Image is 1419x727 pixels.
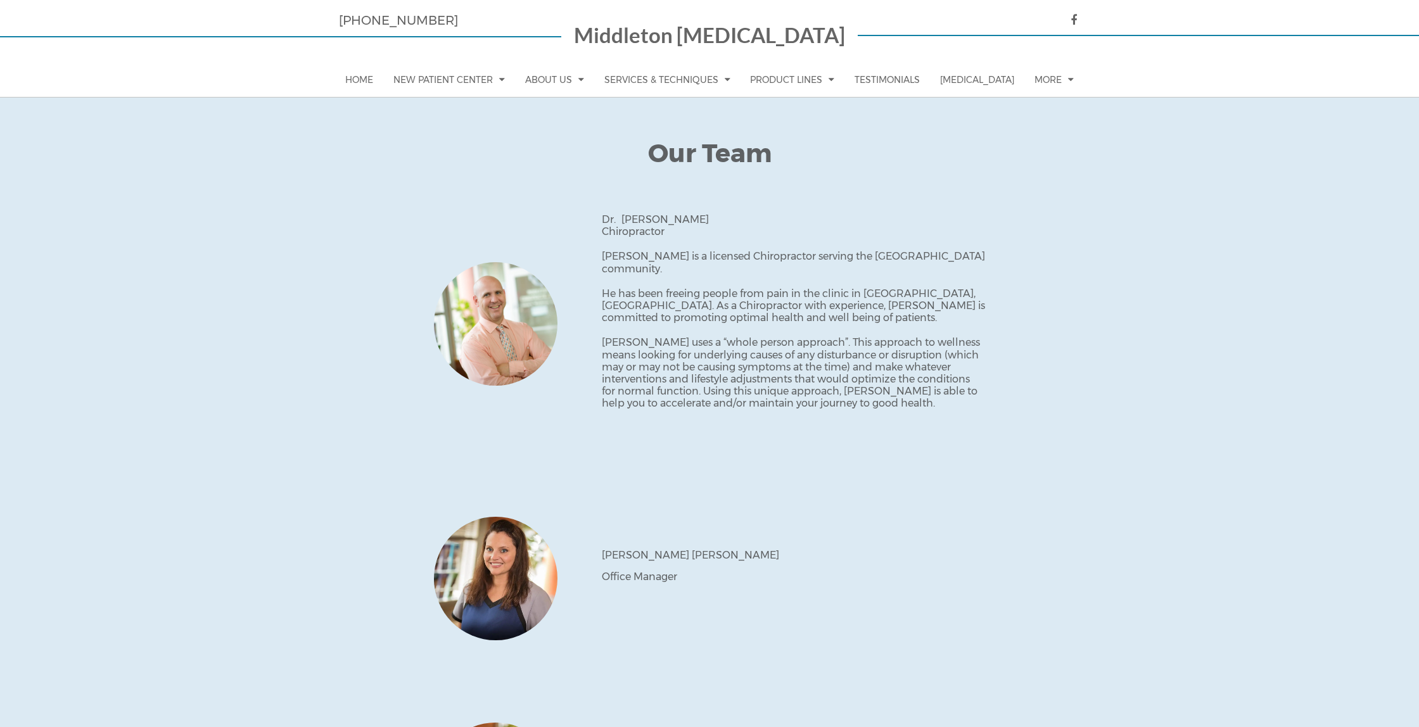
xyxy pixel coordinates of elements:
[602,549,689,561] span: [PERSON_NAME]
[602,336,985,409] p: [PERSON_NAME] uses a “whole person approach”. This approach to wellness means looking for underly...
[339,13,458,28] a: [PHONE_NUMBER]
[602,571,985,583] p: Office Manager
[574,25,845,49] a: Middleton [MEDICAL_DATA]
[602,213,619,229] div: Dr.
[848,63,926,97] a: Testimonials
[434,517,557,640] div: becky
[1058,14,1080,27] a: icon facebook
[692,549,779,561] span: [PERSON_NAME]
[1028,62,1080,97] a: More
[602,250,985,274] p: [PERSON_NAME] is a licensed Chiropractor serving the [GEOGRAPHIC_DATA] community.
[602,225,985,241] div: Chiropractor
[402,139,1017,182] h1: Our Team
[387,62,511,97] a: New Patient Center
[934,63,1021,97] a: [MEDICAL_DATA]
[744,62,841,97] a: Product Lines
[434,262,557,386] div: 1
[598,62,737,97] a: Services & Techniques
[519,62,590,97] a: About Us
[339,63,379,97] a: Home
[621,213,709,225] span: [PERSON_NAME]
[602,288,985,324] p: He has been freeing people from pain in the clinic in [GEOGRAPHIC_DATA], [GEOGRAPHIC_DATA]. As a ...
